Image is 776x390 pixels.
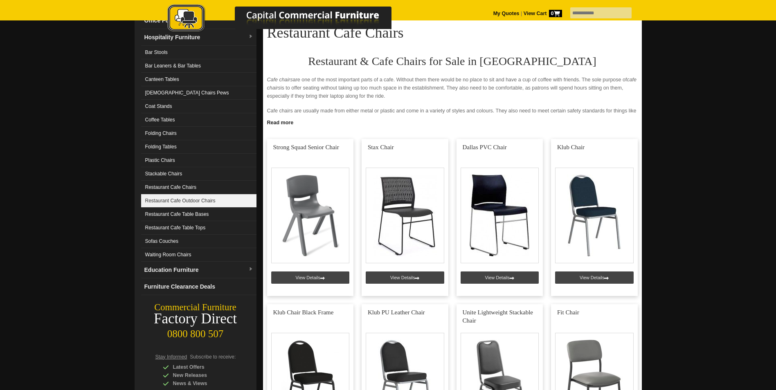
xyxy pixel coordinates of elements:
p: Cafe chairs are usually made from either metal or plastic and come in a variety of styles and col... [267,107,638,131]
a: Office Furnituredropdown [141,12,256,29]
a: [DEMOGRAPHIC_DATA] Chairs Pews [141,86,256,100]
div: New Releases [163,371,241,379]
a: Canteen Tables [141,73,256,86]
div: Factory Direct [135,313,256,325]
a: Stackable Chairs [141,167,256,181]
a: Hospitality Furnituredropdown [141,29,256,46]
a: Coffee Tables [141,113,256,127]
strong: View Cart [524,11,562,16]
a: Restaurant Cafe Chairs [141,181,256,194]
span: 0 [549,10,562,17]
img: Capital Commercial Furniture Logo [145,4,431,34]
a: Coat Stands [141,100,256,113]
a: My Quotes [493,11,520,16]
span: Stay Informed [155,354,187,360]
h2: Restaurant & Cafe Chairs for Sale in [GEOGRAPHIC_DATA] [267,55,638,67]
div: Commercial Furniture [135,302,256,313]
a: View Cart0 [522,11,562,16]
a: Furniture Clearance Deals [141,278,256,295]
div: News & Views [163,379,241,388]
p: are one of the most important parts of a cafe. Without them there would be no place to sit and ha... [267,76,638,100]
em: Cafe chairs [267,77,293,83]
a: Restaurant Cafe Outdoor Chairs [141,194,256,208]
a: Waiting Room Chairs [141,248,256,262]
a: Education Furnituredropdown [141,262,256,278]
a: Capital Commercial Furniture Logo [145,4,431,36]
a: Bar Leaners & Bar Tables [141,59,256,73]
a: Folding Chairs [141,127,256,140]
span: Subscribe to receive: [190,354,236,360]
a: Sofas Couches [141,235,256,248]
a: Click to read more [263,117,642,127]
a: Restaurant Cafe Table Tops [141,221,256,235]
img: dropdown [248,267,253,272]
a: Restaurant Cafe Table Bases [141,208,256,221]
a: Plastic Chairs [141,154,256,167]
a: Bar Stools [141,46,256,59]
h1: Restaurant Cafe Chairs [267,25,638,40]
div: Latest Offers [163,363,241,371]
a: Folding Tables [141,140,256,154]
div: 0800 800 507 [135,324,256,340]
